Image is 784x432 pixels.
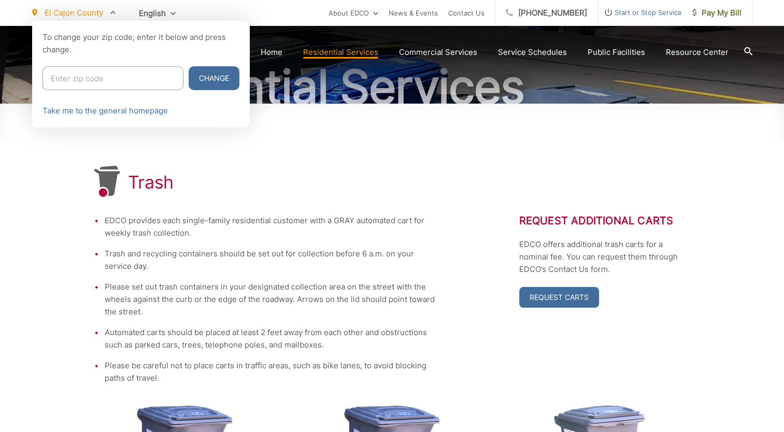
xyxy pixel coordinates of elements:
[329,7,378,19] a: About EDCO
[448,7,484,19] a: Contact Us
[389,7,438,19] a: News & Events
[42,31,239,56] p: To change your zip code, enter it below and press change.
[692,7,742,19] span: Pay My Bill
[42,66,183,90] input: Enter zip code
[131,4,183,22] span: English
[42,105,168,117] a: Take me to the general homepage
[189,66,239,90] button: Change
[45,8,103,18] span: El Cajon County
